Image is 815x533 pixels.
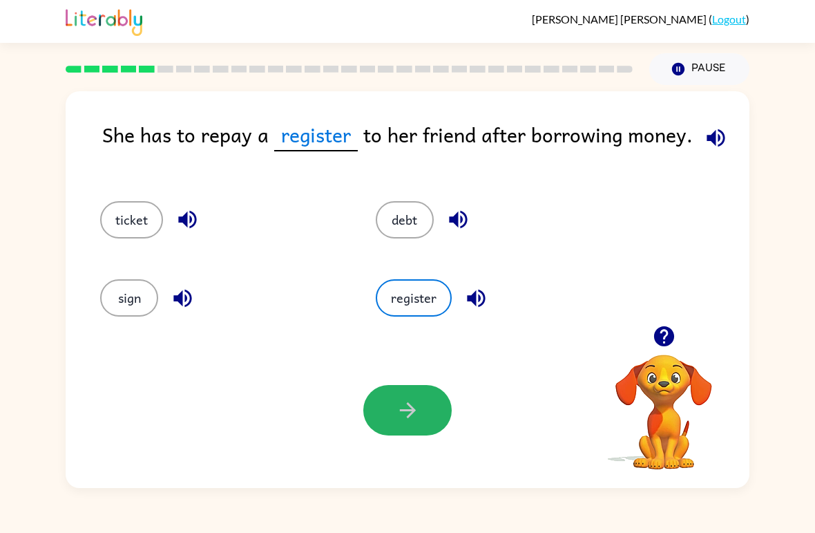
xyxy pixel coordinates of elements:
a: Logout [712,12,746,26]
img: Literably [66,6,142,36]
button: sign [100,279,158,317]
button: register [376,279,452,317]
div: She has to repay a to her friend after borrowing money. [102,119,749,174]
span: register [274,119,358,151]
video: Your browser must support playing .mp4 files to use Literably. Please try using another browser. [595,333,733,471]
button: ticket [100,201,163,239]
button: debt [376,201,434,239]
button: Pause [649,53,749,85]
div: ( ) [532,12,749,26]
span: [PERSON_NAME] [PERSON_NAME] [532,12,709,26]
